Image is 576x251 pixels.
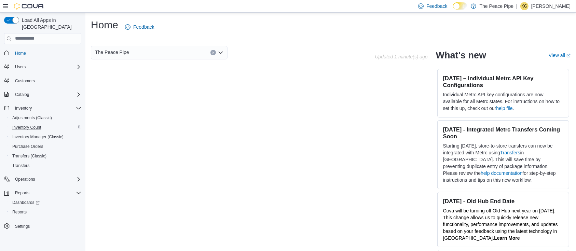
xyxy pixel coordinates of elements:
div: Khushi Gajeeban [520,2,529,10]
button: Home [1,48,84,58]
button: Catalog [1,90,84,99]
p: Starting [DATE], store-to-store transfers can now be integrated with Metrc using in [GEOGRAPHIC_D... [443,142,563,183]
span: Reports [12,189,81,197]
a: Settings [12,222,32,231]
span: Inventory Manager (Classic) [10,133,81,141]
span: Users [15,64,26,70]
a: Customers [12,77,38,85]
p: The Peace Pipe [480,2,514,10]
button: Operations [1,175,84,184]
a: help documentation [481,170,522,176]
button: Transfers (Classic) [7,151,84,161]
a: Inventory Count [10,123,44,131]
span: Operations [15,177,35,182]
span: Catalog [15,92,29,97]
span: Inventory [12,104,81,112]
span: Inventory Count [12,125,41,130]
button: Operations [12,175,38,183]
span: Dashboards [12,200,40,205]
span: Purchase Orders [12,144,43,149]
span: Settings [12,222,81,230]
span: Operations [12,175,81,183]
span: Adjustments (Classic) [10,114,81,122]
nav: Complex example [4,45,81,249]
a: Transfers (Classic) [10,152,49,160]
h3: [DATE] - Integrated Metrc Transfers Coming Soon [443,126,563,140]
span: Transfers (Classic) [12,153,46,159]
h2: What's new [436,50,486,61]
span: Settings [15,224,30,229]
span: Purchase Orders [10,142,81,151]
span: KG [521,2,527,10]
span: Customers [15,78,35,84]
a: Dashboards [10,198,42,207]
button: Inventory Count [7,123,84,132]
button: Inventory [1,103,84,113]
span: Inventory Count [10,123,81,131]
svg: External link [566,54,571,58]
span: Load All Apps in [GEOGRAPHIC_DATA] [19,17,81,30]
button: Purchase Orders [7,142,84,151]
a: Purchase Orders [10,142,46,151]
button: Open list of options [218,50,223,55]
button: Inventory [12,104,35,112]
a: Transfers [500,150,520,155]
span: Cova will be turning off Old Hub next year on [DATE]. This change allows us to quickly release ne... [443,208,558,241]
p: Updated 1 minute(s) ago [375,54,428,59]
button: Reports [1,188,84,198]
button: Inventory Manager (Classic) [7,132,84,142]
span: Inventory [15,106,32,111]
span: Feedback [133,24,154,30]
a: Dashboards [7,198,84,207]
p: | [516,2,518,10]
button: Reports [7,207,84,217]
a: Learn More [494,235,520,241]
button: Transfers [7,161,84,170]
a: Inventory Manager (Classic) [10,133,66,141]
button: Clear input [210,50,216,55]
span: Reports [15,190,29,196]
p: Individual Metrc API key configurations are now available for all Metrc states. For instructions ... [443,91,563,112]
span: Home [12,49,81,57]
img: Cova [14,3,44,10]
button: Adjustments (Classic) [7,113,84,123]
p: [PERSON_NAME] [531,2,571,10]
span: Feedback [426,3,447,10]
button: Catalog [12,90,32,99]
span: Adjustments (Classic) [12,115,52,121]
h1: Home [91,18,118,32]
h3: [DATE] - Old Hub End Date [443,198,563,205]
button: Users [1,62,84,72]
a: Reports [10,208,29,216]
a: Feedback [122,20,157,34]
span: Reports [10,208,81,216]
input: Dark Mode [453,2,467,10]
span: Transfers [12,163,29,168]
span: Home [15,51,26,56]
span: The Peace Pipe [95,48,129,56]
a: View allExternal link [549,53,571,58]
span: Reports [12,209,27,215]
a: Transfers [10,162,32,170]
a: help file [496,106,512,111]
button: Reports [12,189,32,197]
span: Transfers [10,162,81,170]
span: Catalog [12,90,81,99]
span: Users [12,63,81,71]
span: Dashboards [10,198,81,207]
h3: [DATE] – Individual Metrc API Key Configurations [443,75,563,88]
button: Settings [1,221,84,231]
a: Adjustments (Classic) [10,114,55,122]
span: Customers [12,76,81,85]
button: Customers [1,76,84,86]
span: Inventory Manager (Classic) [12,134,64,140]
button: Users [12,63,28,71]
a: Home [12,49,29,57]
span: Transfers (Classic) [10,152,81,160]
